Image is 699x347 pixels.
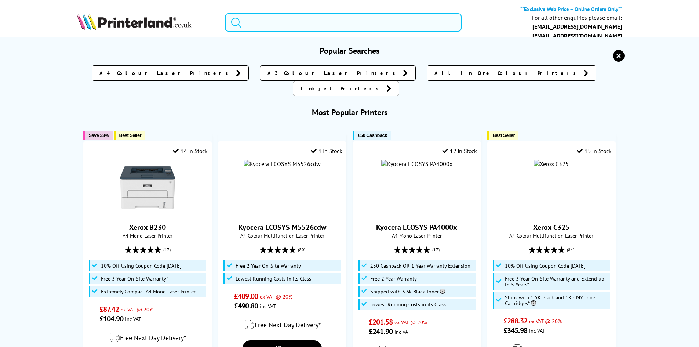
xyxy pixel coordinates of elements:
[529,318,562,325] span: ex VAT @ 20%
[236,263,301,269] span: Free 2 Year On-Site Warranty
[301,85,383,92] span: Inkjet Printers
[173,147,207,155] div: 14 In Stock
[358,133,387,138] span: £50 Cashback
[260,303,276,310] span: inc VAT
[442,147,477,155] div: 12 In Stock
[376,223,457,232] a: Kyocera ECOSYS PA4000x
[434,69,580,77] span: All In One Colour Printers
[163,243,171,257] span: (47)
[381,160,452,167] img: Kyocera ECOSYS PA4000x
[370,263,470,269] span: £50 Cashback OR 1 Year Warranty Extension
[92,65,249,81] a: A4 Colour Laser Printers
[370,276,417,282] span: Free 2 Year Warranty
[491,232,611,239] span: A4 Colour Multifunction Laser Printer
[353,131,390,140] button: £50 Cashback
[222,232,342,239] span: A4 Colour Multifunction Laser Printer
[432,243,440,257] span: (17)
[529,327,545,334] span: inc VAT
[394,319,427,326] span: ex VAT @ 20%
[505,276,609,288] span: Free 3 Year On-Site Warranty and Extend up to 5 Years*
[77,14,192,30] img: Printerland Logo
[101,263,181,269] span: 10% Off Using Coupon Code [DATE]
[225,13,462,32] input: Search product or brand
[120,160,175,215] img: Xerox B230
[83,131,112,140] button: Save 33%
[88,133,109,138] span: Save 33%
[492,133,515,138] span: Best Seller
[520,6,622,12] b: **Exclusive Web Price – Online Orders Only**
[101,276,168,282] span: Free 3 Year On-Site Warranty*
[121,306,153,313] span: ex VAT @ 20%
[260,65,416,81] a: A3 Colour Laser Printers
[369,317,393,327] span: £201.58
[239,223,326,232] a: Kyocera ECOSYS M5526cdw
[236,276,311,282] span: Lowest Running Costs in its Class
[532,14,622,21] div: For all other enquiries please email:
[87,232,207,239] span: A4 Mono Laser Printer
[533,223,569,232] a: Xerox C325
[267,69,399,77] span: A3 Colour Laser Printers
[577,147,611,155] div: 15 In Stock
[234,301,258,311] span: £490.80
[370,301,446,307] span: Lowest Running Costs in its Class
[427,65,596,81] a: All In One Colour Printers
[503,316,527,326] span: £288.32
[99,304,119,314] span: £87.42
[77,46,622,56] h3: Popular Searches
[114,131,145,140] button: Best Seller
[120,209,175,217] a: Xerox B230
[125,315,141,322] span: inc VAT
[119,133,142,138] span: Best Seller
[357,232,477,239] span: A4 Mono Laser Printer
[77,107,622,118] h3: Most Popular Printers
[505,294,609,306] span: Ships with 1.5K Black and 1K CMY Toner Cartridges*
[234,292,258,301] span: £409.00
[534,160,569,167] img: Xerox C325
[293,81,399,96] a: Inkjet Printers
[99,314,123,323] span: £104.90
[505,263,585,269] span: 10% Off Using Coupon Code [DATE]
[503,326,527,335] span: £345.98
[222,314,342,335] div: modal_delivery
[101,289,196,294] span: Extremely Compact A4 Mono Laser Printer
[567,243,574,257] span: (84)
[370,289,445,294] span: Shipped with 3.6k Black Toner
[129,223,166,232] a: Xerox B230
[394,328,411,335] span: inc VAT
[298,243,305,257] span: (80)
[532,32,622,39] a: [EMAIL_ADDRESS][DOMAIN_NAME]
[244,160,321,167] img: Kyocera ECOSYS M5526cdw
[77,14,216,31] a: Printerland Logo
[260,293,292,300] span: ex VAT @ 20%
[532,23,622,30] a: [EMAIL_ADDRESS][DOMAIN_NAME]
[99,69,232,77] span: A4 Colour Laser Printers
[487,131,518,140] button: Best Seller
[311,147,342,155] div: 1 In Stock
[369,327,393,336] span: £241.90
